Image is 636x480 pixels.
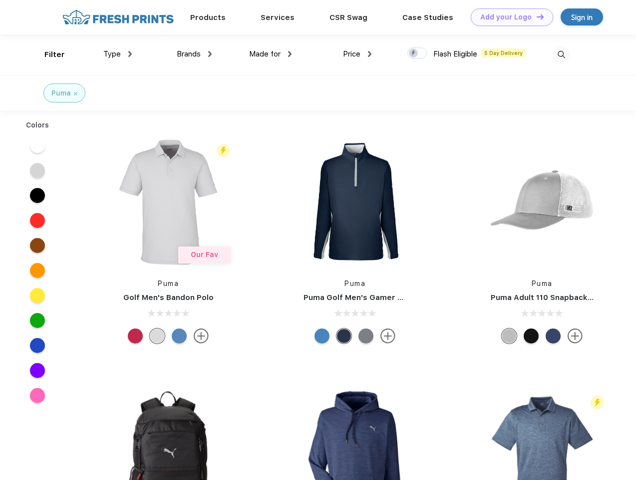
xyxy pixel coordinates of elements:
div: Sign in [571,11,593,23]
div: Ski Patrol [128,328,143,343]
div: Quiet Shade [358,328,373,343]
img: DT [537,14,544,19]
div: Add your Logo [480,13,532,21]
img: more.svg [380,328,395,343]
a: CSR Swag [329,13,367,22]
span: 5 Day Delivery [481,48,526,57]
span: Brands [177,49,201,58]
div: Bright Cobalt [315,328,329,343]
a: Sign in [561,8,603,25]
img: func=resize&h=266 [102,135,235,268]
a: Golf Men's Bandon Polo [123,293,214,302]
img: dropdown.png [128,51,132,57]
div: Filter [44,49,65,60]
img: flash_active_toggle.svg [217,144,230,157]
img: desktop_search.svg [553,46,570,63]
a: Puma [532,279,553,287]
span: Made for [249,49,281,58]
span: Flash Eligible [433,49,477,58]
img: dropdown.png [208,51,212,57]
a: Services [261,13,295,22]
div: Quarry with Brt Whit [502,328,517,343]
div: Puma [51,88,71,98]
a: Puma [158,279,179,287]
div: Navy Blazer [336,328,351,343]
img: filter_cancel.svg [74,92,77,95]
div: Pma Blk with Pma Blk [524,328,539,343]
img: dropdown.png [288,51,292,57]
span: Our Fav [191,250,218,258]
img: fo%20logo%202.webp [59,8,177,26]
img: more.svg [568,328,583,343]
a: Puma Golf Men's Gamer Golf Quarter-Zip [304,293,461,302]
div: Peacoat with Qut Shd [546,328,561,343]
img: func=resize&h=266 [476,135,609,268]
img: func=resize&h=266 [289,135,421,268]
a: Puma [344,279,365,287]
span: Type [103,49,121,58]
div: Lake Blue [172,328,187,343]
span: Price [343,49,360,58]
div: High Rise [150,328,165,343]
div: Colors [18,120,57,130]
img: flash_active_toggle.svg [591,396,604,409]
img: more.svg [194,328,209,343]
img: dropdown.png [368,51,371,57]
a: Products [190,13,226,22]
